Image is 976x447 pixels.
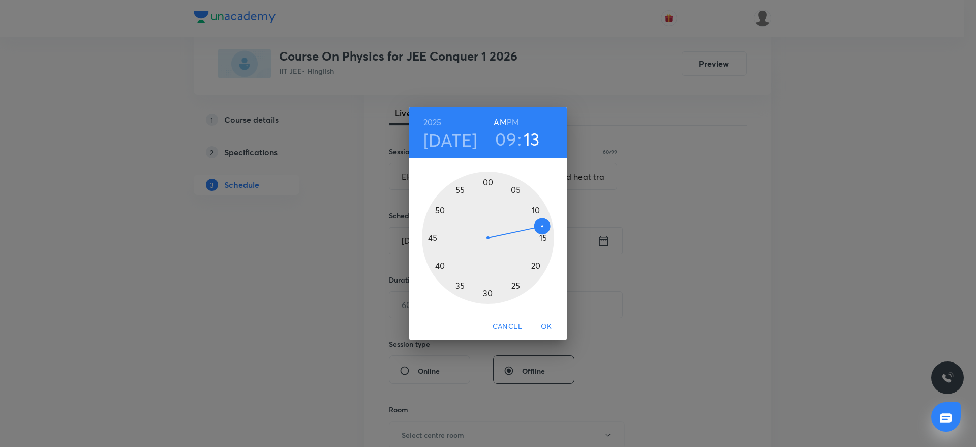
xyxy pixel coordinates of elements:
button: [DATE] [423,129,477,151]
button: 13 [524,128,540,150]
span: OK [534,320,559,333]
h3: : [517,128,522,150]
button: AM [494,115,506,129]
button: OK [530,317,563,336]
button: 2025 [423,115,442,129]
button: Cancel [489,317,526,336]
span: Cancel [493,320,522,333]
button: PM [507,115,519,129]
button: 09 [495,128,516,150]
